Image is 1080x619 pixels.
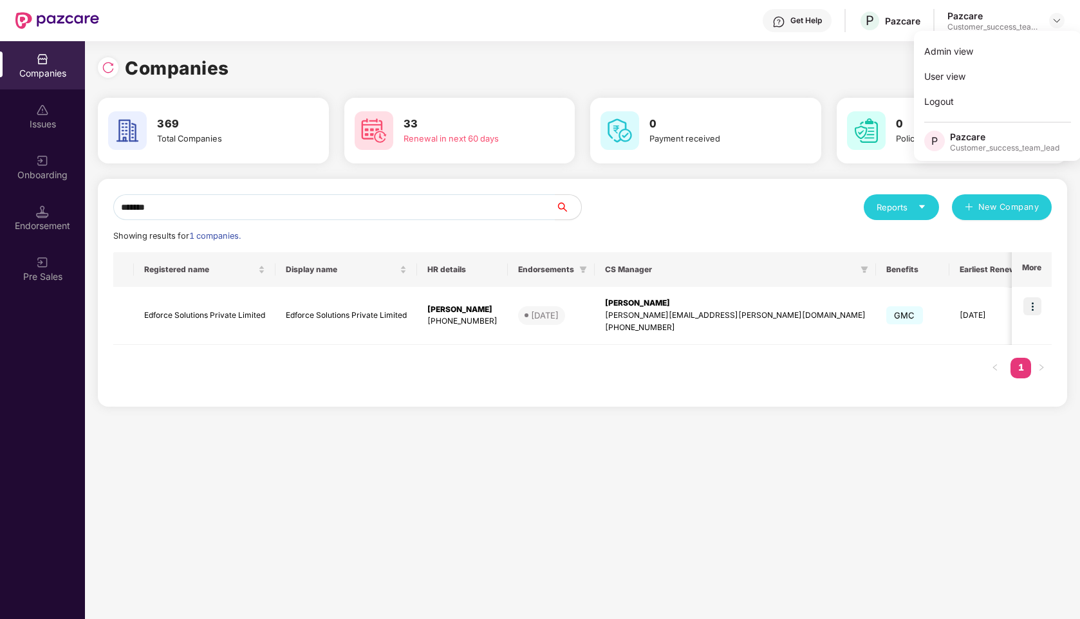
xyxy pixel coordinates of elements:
[605,309,866,322] div: [PERSON_NAME][EMAIL_ADDRESS][PERSON_NAME][DOMAIN_NAME]
[978,201,1039,214] span: New Company
[931,133,938,149] span: P
[985,358,1005,378] button: left
[605,264,855,275] span: CS Manager
[355,111,393,150] img: svg+xml;base64,PHN2ZyB4bWxucz0iaHR0cDovL3d3dy53My5vcmcvMjAwMC9zdmciIHdpZHRoPSI2MCIgaGVpZ2h0PSI2MC...
[918,203,926,211] span: caret-down
[1010,358,1031,377] a: 1
[275,252,417,287] th: Display name
[896,133,1032,145] div: Policy issued
[286,264,397,275] span: Display name
[1031,358,1052,378] button: right
[649,133,786,145] div: Payment received
[985,358,1005,378] li: Previous Page
[896,116,1032,133] h3: 0
[531,309,559,322] div: [DATE]
[886,306,923,324] span: GMC
[189,231,241,241] span: 1 companies.
[427,304,498,316] div: [PERSON_NAME]
[885,15,920,27] div: Pazcare
[579,266,587,273] span: filter
[275,287,417,345] td: Edforce Solutions Private Limited
[601,111,639,150] img: svg+xml;base64,PHN2ZyB4bWxucz0iaHR0cDovL3d3dy53My5vcmcvMjAwMC9zdmciIHdpZHRoPSI2MCIgaGVpZ2h0PSI2MC...
[965,203,973,213] span: plus
[858,262,871,277] span: filter
[1031,358,1052,378] li: Next Page
[404,133,540,145] div: Renewal in next 60 days
[1012,252,1052,287] th: More
[950,131,1059,143] div: Pazcare
[102,61,115,74] img: svg+xml;base64,PHN2ZyBpZD0iUmVsb2FkLTMyeDMyIiB4bWxucz0iaHR0cDovL3d3dy53My5vcmcvMjAwMC9zdmciIHdpZH...
[877,201,926,214] div: Reports
[36,104,49,116] img: svg+xml;base64,PHN2ZyBpZD0iSXNzdWVzX2Rpc2FibGVkIiB4bWxucz0iaHR0cDovL3d3dy53My5vcmcvMjAwMC9zdmciIH...
[1038,364,1045,371] span: right
[134,287,275,345] td: Edforce Solutions Private Limited
[605,322,866,334] div: [PHONE_NUMBER]
[144,264,256,275] span: Registered name
[555,194,582,220] button: search
[847,111,886,150] img: svg+xml;base64,PHN2ZyB4bWxucz0iaHR0cDovL3d3dy53My5vcmcvMjAwMC9zdmciIHdpZHRoPSI2MCIgaGVpZ2h0PSI2MC...
[125,54,229,82] h1: Companies
[577,262,590,277] span: filter
[947,22,1038,32] div: Customer_success_team_lead
[157,116,293,133] h3: 369
[1052,15,1062,26] img: svg+xml;base64,PHN2ZyBpZD0iRHJvcGRvd24tMzJ4MzIiIHhtbG5zPSJodHRwOi8vd3d3LnczLm9yZy8yMDAwL3N2ZyIgd2...
[36,205,49,218] img: svg+xml;base64,PHN2ZyB3aWR0aD0iMTQuNSIgaGVpZ2h0PSIxNC41IiB2aWV3Qm94PSIwIDAgMTYgMTYiIGZpbGw9Im5vbm...
[947,10,1038,22] div: Pazcare
[518,264,574,275] span: Endorsements
[949,252,1032,287] th: Earliest Renewal
[866,13,874,28] span: P
[949,287,1032,345] td: [DATE]
[991,364,999,371] span: left
[1010,358,1031,378] li: 1
[108,111,147,150] img: svg+xml;base64,PHN2ZyB4bWxucz0iaHR0cDovL3d3dy53My5vcmcvMjAwMC9zdmciIHdpZHRoPSI2MCIgaGVpZ2h0PSI2MC...
[861,266,868,273] span: filter
[15,12,99,29] img: New Pazcare Logo
[649,116,786,133] h3: 0
[404,116,540,133] h3: 33
[555,202,581,212] span: search
[1023,297,1041,315] img: icon
[772,15,785,28] img: svg+xml;base64,PHN2ZyBpZD0iSGVscC0zMngzMiIgeG1sbnM9Imh0dHA6Ly93d3cudzMub3JnLzIwMDAvc3ZnIiB3aWR0aD...
[427,315,498,328] div: [PHONE_NUMBER]
[790,15,822,26] div: Get Help
[134,252,275,287] th: Registered name
[36,154,49,167] img: svg+xml;base64,PHN2ZyB3aWR0aD0iMjAiIGhlaWdodD0iMjAiIHZpZXdCb3g9IjAgMCAyMCAyMCIgZmlsbD0ibm9uZSIgeG...
[113,231,241,241] span: Showing results for
[417,252,508,287] th: HR details
[876,252,949,287] th: Benefits
[605,297,866,309] div: [PERSON_NAME]
[36,53,49,66] img: svg+xml;base64,PHN2ZyBpZD0iQ29tcGFuaWVzIiB4bWxucz0iaHR0cDovL3d3dy53My5vcmcvMjAwMC9zdmciIHdpZHRoPS...
[950,143,1059,153] div: Customer_success_team_lead
[36,256,49,269] img: svg+xml;base64,PHN2ZyB3aWR0aD0iMjAiIGhlaWdodD0iMjAiIHZpZXdCb3g9IjAgMCAyMCAyMCIgZmlsbD0ibm9uZSIgeG...
[157,133,293,145] div: Total Companies
[952,194,1052,220] button: plusNew Company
